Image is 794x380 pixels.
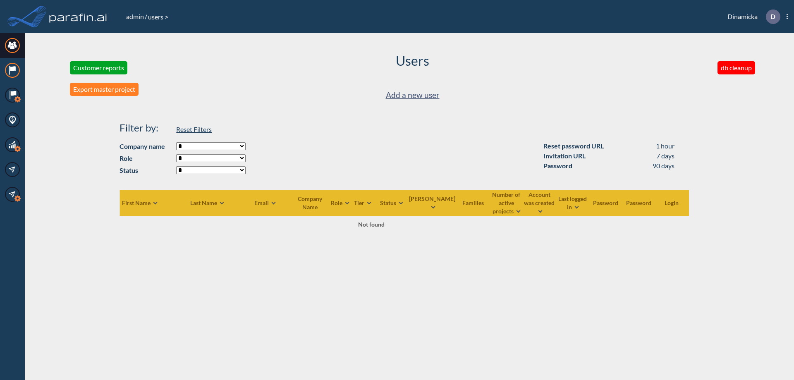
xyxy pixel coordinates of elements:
[653,161,674,171] div: 90 days
[120,153,172,163] strong: Role
[590,190,623,216] th: Password
[70,83,139,96] button: Export master project
[120,190,190,216] th: First Name
[330,190,351,216] th: Role
[557,190,590,216] th: Last logged in
[147,13,169,21] span: users >
[176,125,212,133] span: Reset Filters
[190,190,239,216] th: Last Name
[543,161,572,171] div: Password
[120,141,172,151] strong: Company name
[375,190,409,216] th: Status
[291,190,330,216] th: Company Name
[120,122,172,134] h4: Filter by:
[717,61,755,74] button: db cleanup
[386,88,440,102] a: Add a new user
[656,151,674,161] div: 7 days
[70,61,127,74] button: Customer reports
[656,190,689,216] th: Login
[490,190,524,216] th: Number of active projects
[125,12,145,20] a: admin
[120,165,172,175] strong: Status
[715,10,788,24] div: Dinamicka
[239,190,291,216] th: Email
[125,12,147,22] li: /
[543,141,604,151] div: Reset password URL
[48,8,109,25] img: logo
[623,190,656,216] th: Password
[656,141,674,151] div: 1 hour
[543,151,586,161] div: Invitation URL
[409,190,457,216] th: [PERSON_NAME]
[396,53,429,69] h2: Users
[770,13,775,20] p: D
[351,190,375,216] th: Tier
[457,190,490,216] th: Families
[120,216,623,232] td: Not found
[524,190,557,216] th: Account was created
